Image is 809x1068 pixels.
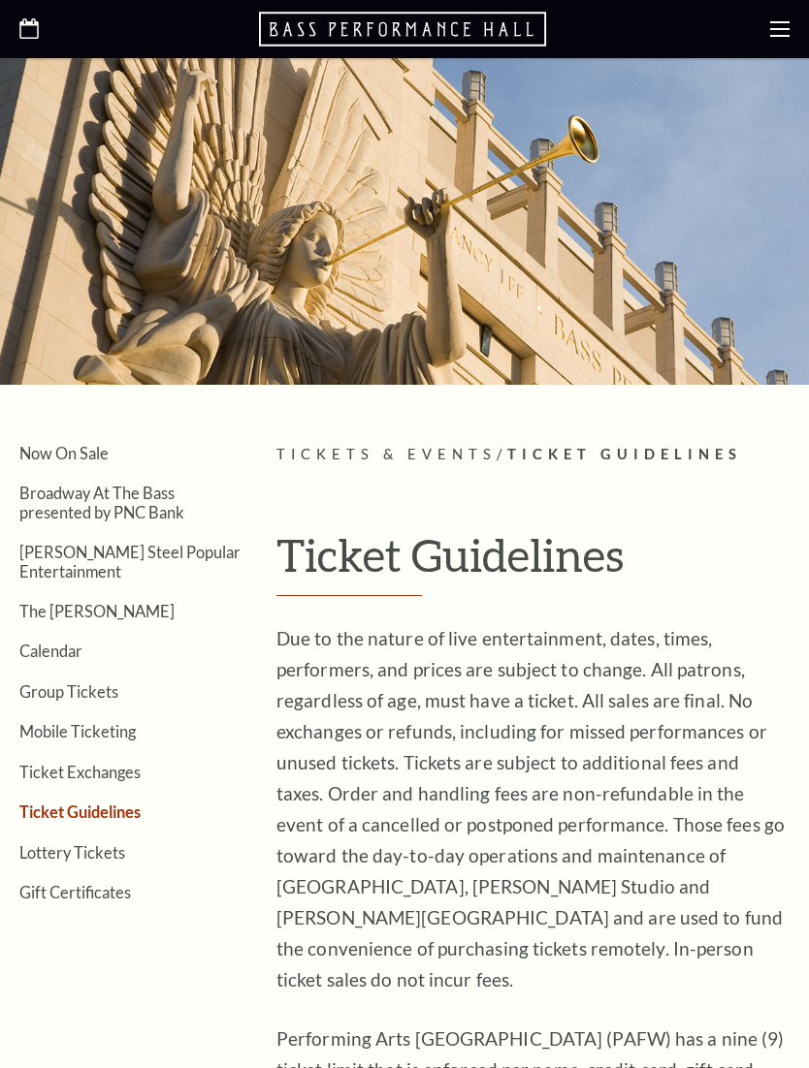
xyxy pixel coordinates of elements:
a: Ticket Guidelines [19,802,141,821]
h1: Ticket Guidelines [276,530,790,596]
a: Broadway At The Bass presented by PNC Bank [19,484,184,520]
p: / [276,443,790,467]
a: Gift Certificates [19,883,131,901]
a: Now On Sale [19,444,109,462]
a: Ticket Exchanges [19,763,141,781]
a: Group Tickets [19,682,118,701]
a: Lottery Tickets [19,843,125,862]
a: Mobile Ticketing [19,722,136,740]
a: The [PERSON_NAME] [19,602,175,620]
a: [PERSON_NAME] Steel Popular Entertainment [19,543,241,580]
a: Calendar [19,642,82,660]
span: Tickets & Events [276,446,497,462]
span: Ticket Guidelines [507,446,742,462]
span: Due to the nature of live entertainment, dates, times, performers, and prices are subject to chan... [276,627,785,990]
